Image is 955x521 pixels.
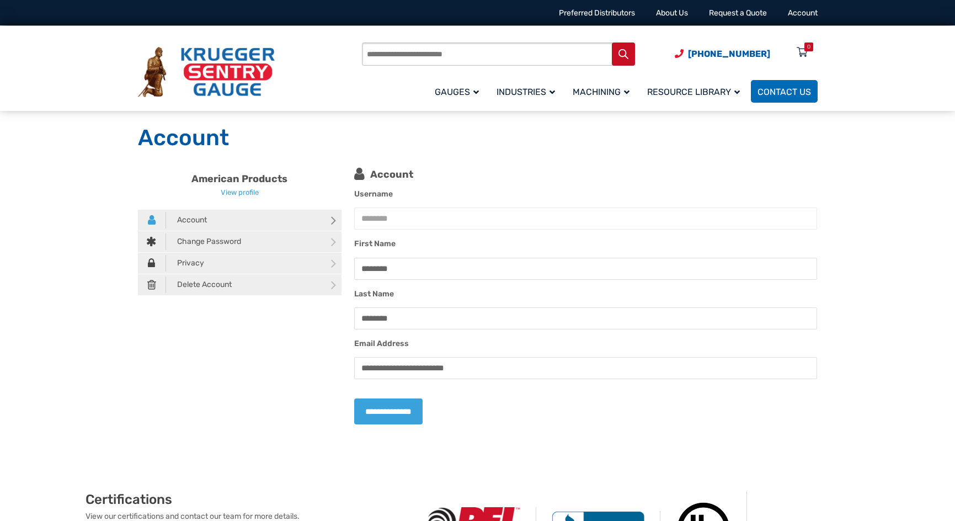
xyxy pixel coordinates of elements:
span: Delete Account [166,277,232,293]
span: [PHONE_NUMBER] [688,49,770,59]
a: Preferred Distributors [559,8,635,18]
a: Delete Account [138,274,342,295]
h2: Certifications [86,491,412,508]
span: Privacy [166,255,204,272]
span: Change Password [166,233,241,250]
a: Machining [566,78,641,104]
a: Contact Us [751,80,818,103]
span: Machining [573,87,629,97]
span: Contact Us [757,87,811,97]
a: American Products [191,173,287,185]
a: Change Password [138,231,342,252]
label: First Name [354,238,396,250]
label: Last Name [354,288,394,300]
div: Account [354,166,818,180]
a: Account [138,210,342,231]
label: Email Address [354,338,409,350]
a: View profile [221,188,259,196]
a: Industries [490,78,566,104]
span: Gauges [435,87,479,97]
a: About Us [656,8,688,18]
div: 0 [807,42,810,51]
a: Gauges [428,78,490,104]
span: Resource Library [647,87,740,97]
a: Request a Quote [709,8,767,18]
h1: Account [138,124,818,152]
a: Privacy [138,253,342,274]
label: Username [354,188,393,200]
a: Resource Library [641,78,751,104]
a: Account [788,8,818,18]
img: Krueger Sentry Gauge [138,47,275,98]
span: Industries [497,87,555,97]
a: Phone Number (920) 434-8860 [675,47,770,61]
span: Account [166,212,207,228]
